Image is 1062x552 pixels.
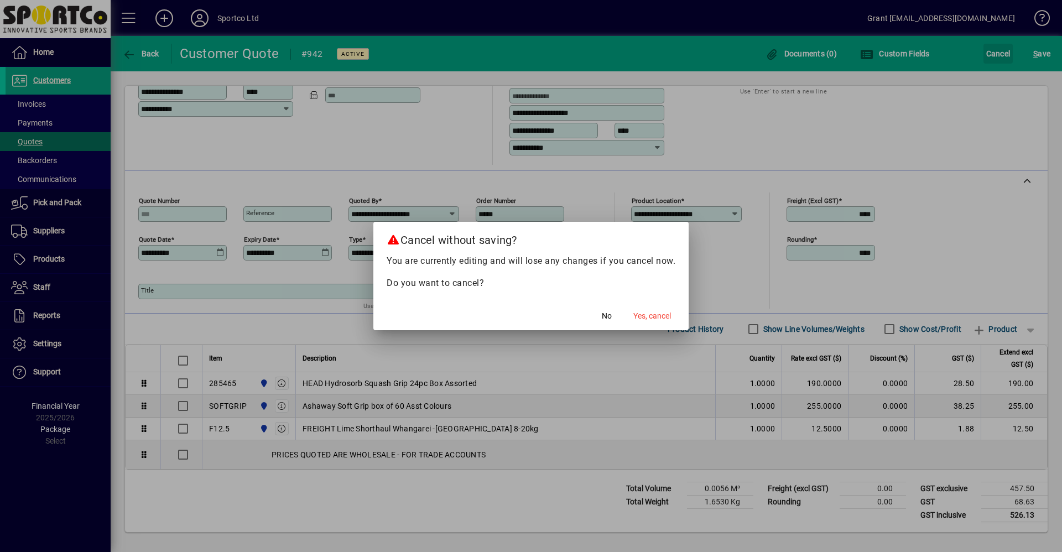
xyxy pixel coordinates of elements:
[387,277,675,290] p: Do you want to cancel?
[633,310,671,322] span: Yes, cancel
[602,310,612,322] span: No
[387,254,675,268] p: You are currently editing and will lose any changes if you cancel now.
[629,306,675,326] button: Yes, cancel
[589,306,624,326] button: No
[373,222,689,254] h2: Cancel without saving?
